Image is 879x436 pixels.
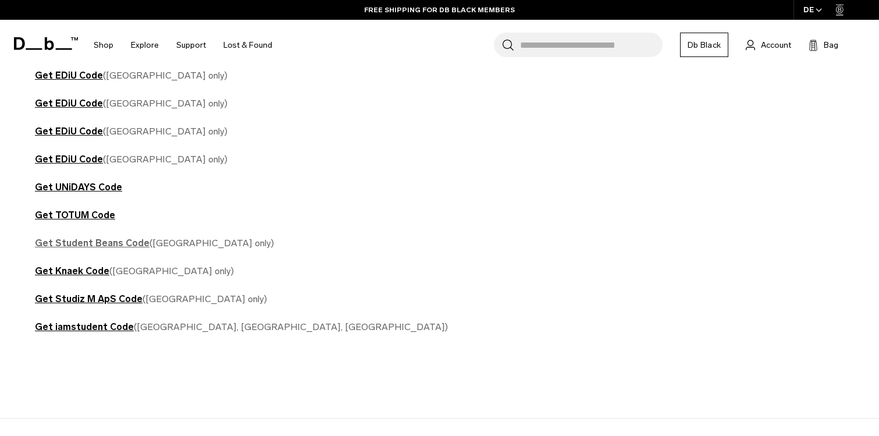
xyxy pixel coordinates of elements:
[35,153,558,306] p: ([GEOGRAPHIC_DATA] only) ([GEOGRAPHIC_DATA] only) ([GEOGRAPHIC_DATA] only) ([GEOGRAPHIC_DATA] only)
[85,20,281,70] nav: Main Navigation
[746,38,791,52] a: Account
[809,38,838,52] button: Bag
[680,33,728,57] a: Db Black
[35,98,103,109] a: Get EDiU Code
[35,69,558,83] p: ([GEOGRAPHIC_DATA] only)
[35,97,558,111] p: ([GEOGRAPHIC_DATA] only)
[35,154,103,165] a: Get EDiU Code
[35,321,134,332] a: Get iamstudent Code
[223,24,272,66] a: Lost & Found
[35,70,103,81] a: Get EDiU Code
[35,125,558,139] p: ([GEOGRAPHIC_DATA] only)
[35,238,150,249] a: Get Student Beans Code
[824,39,838,51] span: Bag
[176,24,206,66] a: Support
[35,320,558,334] p: ([GEOGRAPHIC_DATA], [GEOGRAPHIC_DATA], [GEOGRAPHIC_DATA])
[131,24,159,66] a: Explore
[761,39,791,51] span: Account
[35,293,143,304] a: Get Studiz M ApS Code
[364,5,515,15] a: FREE SHIPPING FOR DB BLACK MEMBERS
[35,182,122,193] a: Get UNiDAYS Code
[35,210,115,221] a: Get TOTUM Code
[35,265,109,277] a: Get Knaek Code
[35,126,103,137] a: Get EDiU Code
[94,24,113,66] a: Shop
